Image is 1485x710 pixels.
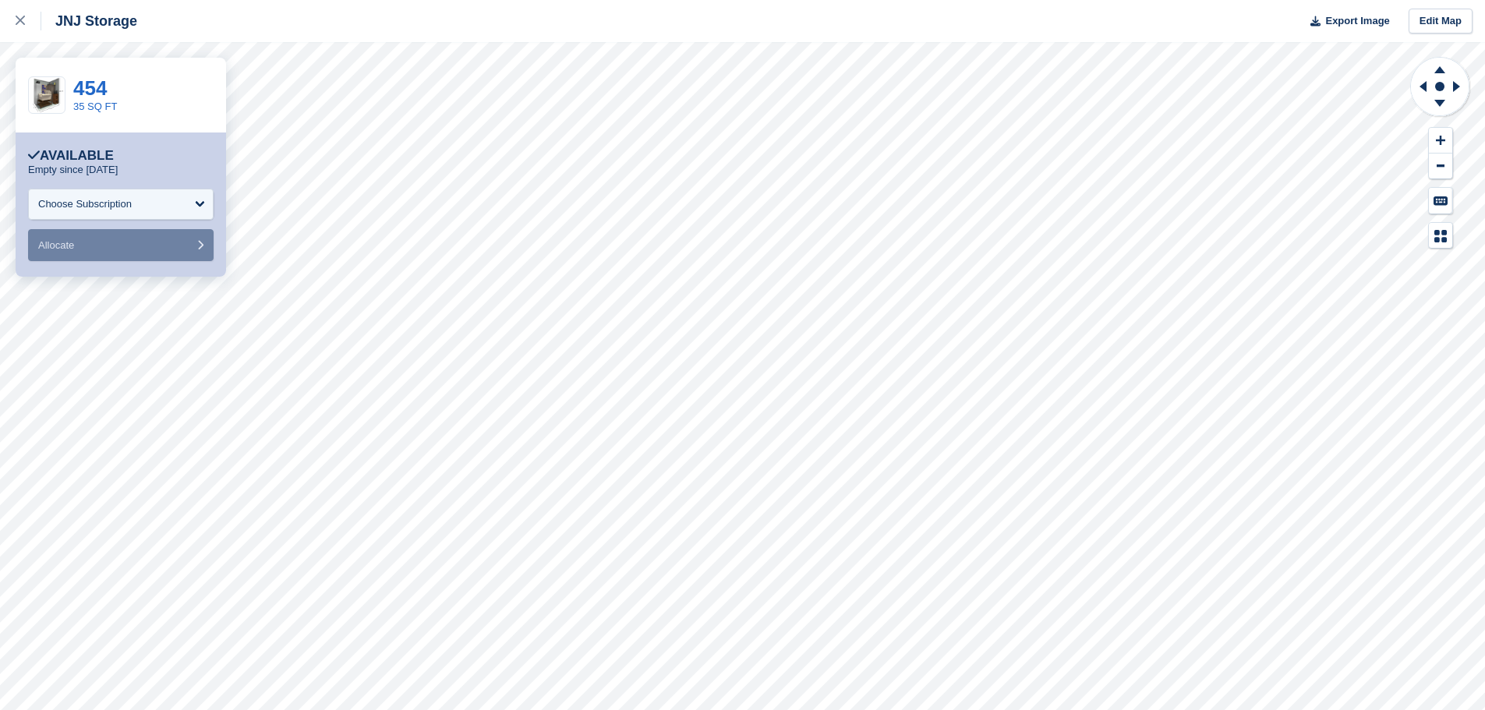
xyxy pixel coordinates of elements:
[1429,154,1452,179] button: Zoom Out
[29,77,65,113] img: Website-35-SQ-FT-1-980x973.png
[1429,188,1452,214] button: Keyboard Shortcuts
[28,164,118,176] p: Empty since [DATE]
[28,229,214,261] button: Allocate
[73,101,117,112] a: 35 SQ FT
[1429,128,1452,154] button: Zoom In
[1409,9,1473,34] a: Edit Map
[1325,13,1389,29] span: Export Image
[41,12,137,30] div: JNJ Storage
[73,76,107,100] a: 454
[28,148,114,164] div: Available
[1301,9,1390,34] button: Export Image
[38,239,74,251] span: Allocate
[1429,223,1452,249] button: Map Legend
[38,196,132,212] div: Choose Subscription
